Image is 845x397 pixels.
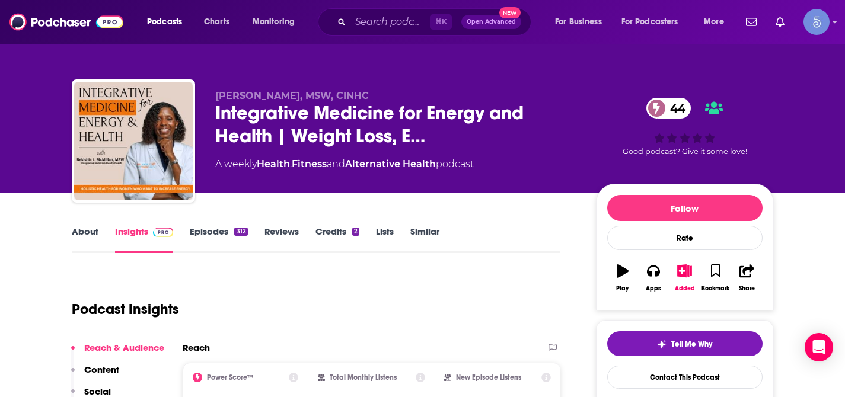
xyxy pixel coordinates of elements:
[596,90,774,164] div: 44Good podcast? Give it some love!
[607,331,763,356] button: tell me why sparkleTell Me Why
[139,12,197,31] button: open menu
[84,364,119,375] p: Content
[290,158,292,169] span: ,
[74,82,193,200] img: Integrative Medicine for Energy and Health | Weight Loss, Energy, Natural Medicine, Hormones
[467,19,516,25] span: Open Advanced
[739,285,755,292] div: Share
[803,9,830,35] span: Logged in as Spiral5-G1
[696,12,739,31] button: open menu
[671,340,712,349] span: Tell Me Why
[614,12,696,31] button: open menu
[623,147,747,156] span: Good podcast? Give it some love!
[701,285,729,292] div: Bookmark
[115,226,174,253] a: InsightsPodchaser Pro
[215,157,474,171] div: A weekly podcast
[675,285,695,292] div: Added
[771,12,789,32] a: Show notifications dropdown
[196,12,237,31] a: Charts
[350,12,430,31] input: Search podcasts, credits, & more...
[71,342,164,364] button: Reach & Audience
[204,14,229,30] span: Charts
[72,300,179,318] h1: Podcast Insights
[638,257,669,299] button: Apps
[805,333,833,361] div: Open Intercom Messenger
[84,342,164,353] p: Reach & Audience
[345,158,436,169] a: Alternative Health
[147,14,182,30] span: Podcasts
[555,14,602,30] span: For Business
[352,228,359,236] div: 2
[84,386,111,397] p: Social
[646,285,661,292] div: Apps
[616,285,629,292] div: Play
[9,11,123,33] img: Podchaser - Follow, Share and Rate Podcasts
[621,14,678,30] span: For Podcasters
[803,9,830,35] button: Show profile menu
[700,257,731,299] button: Bookmark
[72,226,98,253] a: About
[264,226,299,253] a: Reviews
[153,228,174,237] img: Podchaser Pro
[456,373,521,382] h2: New Episode Listens
[376,226,394,253] a: Lists
[190,226,247,253] a: Episodes312
[741,12,761,32] a: Show notifications dropdown
[669,257,700,299] button: Added
[607,195,763,221] button: Follow
[329,8,543,36] div: Search podcasts, credits, & more...
[461,15,521,29] button: Open AdvancedNew
[253,14,295,30] span: Monitoring
[234,228,247,236] div: 312
[330,373,397,382] h2: Total Monthly Listens
[547,12,617,31] button: open menu
[292,158,327,169] a: Fitness
[803,9,830,35] img: User Profile
[215,90,369,101] span: [PERSON_NAME], MSW, CINHC
[658,98,691,119] span: 44
[410,226,439,253] a: Similar
[315,226,359,253] a: Credits2
[499,7,521,18] span: New
[646,98,691,119] a: 44
[207,373,253,382] h2: Power Score™
[607,257,638,299] button: Play
[257,158,290,169] a: Health
[607,226,763,250] div: Rate
[607,366,763,389] a: Contact This Podcast
[731,257,762,299] button: Share
[71,364,119,386] button: Content
[183,342,210,353] h2: Reach
[327,158,345,169] span: and
[704,14,724,30] span: More
[244,12,310,31] button: open menu
[657,340,667,349] img: tell me why sparkle
[430,14,452,30] span: ⌘ K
